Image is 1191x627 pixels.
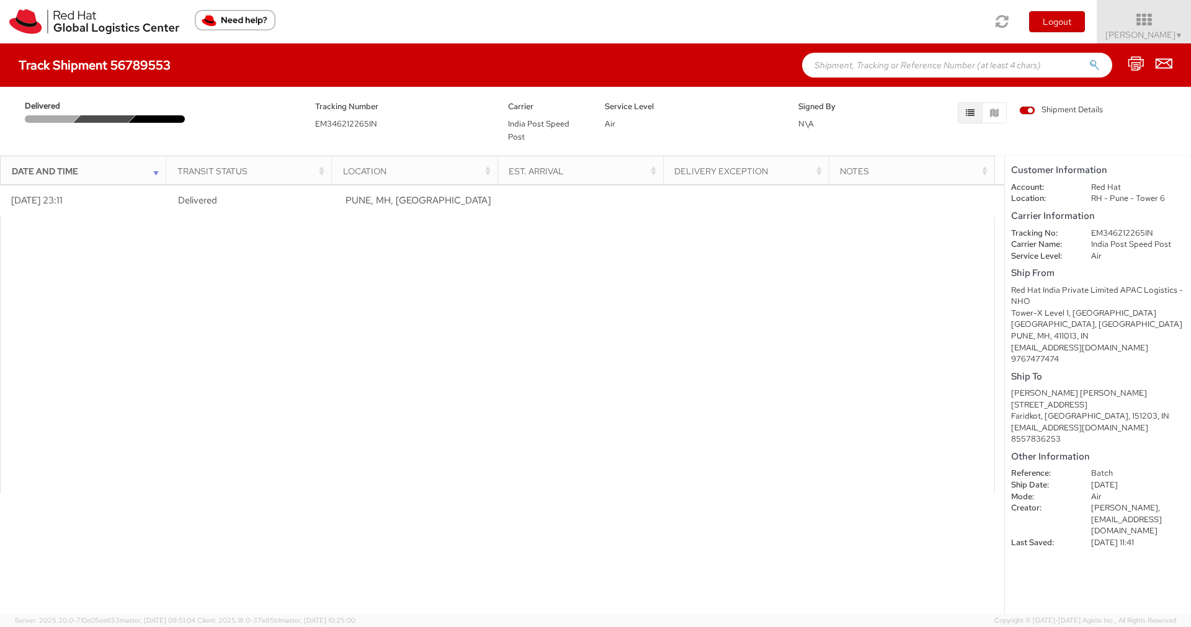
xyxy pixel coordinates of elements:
input: Shipment, Tracking or Reference Number (at least 4 chars) [802,53,1112,78]
span: master, [DATE] 09:51:04 [120,616,195,625]
span: Delivered [25,100,78,112]
div: PUNE, MH, 411013, IN [1011,331,1185,342]
dt: Reference: [1002,468,1082,479]
span: India Post Speed Post [508,118,569,142]
h5: Ship To [1011,371,1185,382]
div: [EMAIL_ADDRESS][DOMAIN_NAME] [1011,342,1185,354]
span: master, [DATE] 10:25:00 [280,616,355,625]
h4: Track Shipment 56789553 [19,58,171,72]
dt: Last Saved: [1002,537,1082,549]
dt: Carrier Name: [1002,239,1082,251]
div: Date and Time [12,165,163,177]
span: Copyright © [DATE]-[DATE] Agistix Inc., All Rights Reserved [994,616,1176,626]
div: Location [343,165,494,177]
div: [STREET_ADDRESS] [1011,399,1185,411]
label: Shipment Details [1019,104,1103,118]
dt: Service Level: [1002,251,1082,262]
div: Delivery Exception [674,165,825,177]
div: Est. Arrival [509,165,659,177]
dt: Mode: [1002,491,1082,503]
div: [EMAIL_ADDRESS][DOMAIN_NAME] [1011,422,1185,434]
h5: Carrier [508,102,586,111]
dt: Location: [1002,193,1082,205]
dt: Ship Date: [1002,479,1082,491]
dt: Tracking No: [1002,228,1082,239]
dt: Account: [1002,182,1082,193]
span: ▼ [1175,30,1183,40]
div: Faridkot, [GEOGRAPHIC_DATA], 151203, IN [1011,411,1185,422]
span: Client: 2025.18.0-37e85b1 [197,616,355,625]
div: 8557836253 [1011,434,1185,445]
h5: Carrier Information [1011,211,1185,221]
dt: Creator: [1002,502,1082,514]
h5: Tracking Number [315,102,490,111]
div: Red Hat India Private Limited APAC Logistics - NHO [1011,285,1185,308]
span: Shipment Details [1019,104,1103,116]
div: 9767477474 [1011,354,1185,365]
span: Server: 2025.20.0-710e05ee653 [15,616,195,625]
button: Logout [1029,11,1085,32]
div: [PERSON_NAME] [PERSON_NAME] [1011,388,1185,399]
span: Air [605,118,615,129]
img: rh-logistics-00dfa346123c4ec078e1.svg [9,9,179,34]
h5: Signed By [798,102,877,111]
div: Tower-X Level 1, [GEOGRAPHIC_DATA] [GEOGRAPHIC_DATA], [GEOGRAPHIC_DATA] [1011,308,1185,331]
span: Delivered [178,194,217,207]
h5: Service Level [605,102,780,111]
span: PUNE, MH, IN [346,194,491,207]
span: [PERSON_NAME], [1091,502,1160,513]
span: [PERSON_NAME] [1105,29,1183,40]
h5: Other Information [1011,451,1185,462]
div: Transit Status [177,165,328,177]
h5: Ship From [1011,268,1185,278]
div: Notes [840,165,991,177]
button: Need help? [195,10,275,30]
span: N\A [798,118,814,129]
span: EM346212265IN [315,118,377,129]
h5: Customer Information [1011,165,1185,176]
